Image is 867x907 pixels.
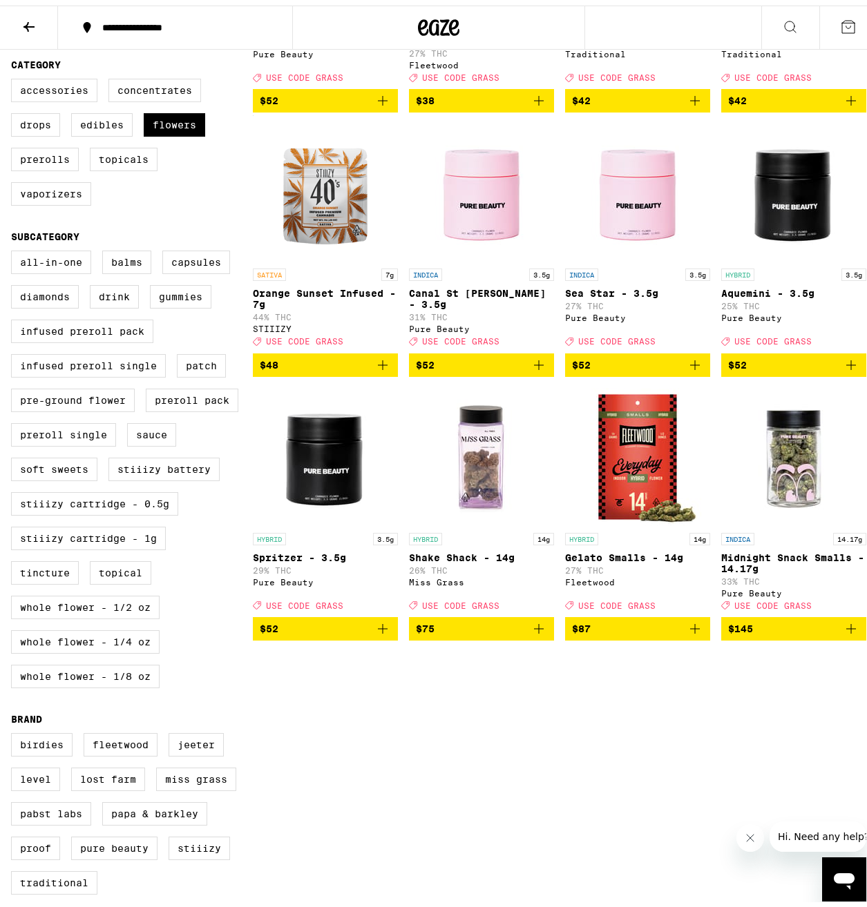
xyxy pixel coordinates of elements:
[260,90,278,101] span: $52
[253,282,398,304] p: Orange Sunset Infused - 7g
[169,831,230,855] label: STIIIZY
[253,84,398,107] button: Add to bag
[253,612,398,635] button: Add to bag
[102,245,151,269] label: Balms
[565,547,710,558] p: Gelato Smalls - 14g
[253,547,398,558] p: Spritzer - 3.5g
[422,332,499,341] span: USE CODE GRASS
[841,263,866,275] p: 3.5g
[409,572,554,581] div: Miss Grass
[381,263,398,275] p: 7g
[572,90,591,101] span: $42
[565,308,710,317] div: Pure Beauty
[11,383,135,407] label: Pre-ground Flower
[569,118,707,256] img: Pure Beauty - Sea Star - 3.5g
[565,572,710,581] div: Fleetwood
[409,319,554,328] div: Pure Beauty
[253,382,398,612] a: Open page for Spritzer - 3.5g from Pure Beauty
[565,560,710,569] p: 27% THC
[260,354,278,365] span: $48
[253,118,398,347] a: Open page for Orange Sunset Infused - 7g from STIIIZY
[11,54,61,65] legend: Category
[833,527,866,540] p: 14.17g
[572,354,591,365] span: $52
[71,762,145,786] label: Lost Farm
[422,596,499,605] span: USE CODE GRASS
[11,556,79,579] label: Tincture
[409,263,442,275] p: INDICA
[822,852,866,896] iframe: Button to launch messaging window
[102,797,207,820] label: Papa & Barkley
[11,226,79,237] legend: Subcategory
[253,527,286,540] p: HYBRID
[11,762,60,786] label: LEVEL
[565,527,598,540] p: HYBRID
[177,349,226,372] label: Patch
[150,280,211,303] label: Gummies
[253,348,398,371] button: Add to bag
[8,10,99,21] span: Hi. Need any help?
[572,618,591,629] span: $87
[11,73,97,97] label: Accessories
[11,866,97,889] label: Traditional
[409,55,554,64] div: Fleetwood
[736,819,764,846] iframe: Close message
[529,263,554,275] p: 3.5g
[734,596,812,605] span: USE CODE GRASS
[71,831,158,855] label: Pure Beauty
[84,728,158,751] label: Fleetwood
[253,44,398,53] div: Pure Beauty
[565,382,710,612] a: Open page for Gelato Smalls - 14g from Fleetwood
[565,44,710,53] div: Traditional
[266,68,343,77] span: USE CODE GRASS
[409,348,554,371] button: Add to bag
[253,572,398,581] div: Pure Beauty
[169,728,224,751] label: Jeeter
[409,282,554,304] p: Canal St [PERSON_NAME] - 3.5g
[11,314,153,338] label: Infused Preroll Pack
[127,418,176,441] label: Sauce
[11,797,91,820] label: Pabst Labs
[253,560,398,569] p: 29% THC
[721,612,866,635] button: Add to bag
[266,332,343,341] span: USE CODE GRASS
[90,280,139,303] label: Drink
[409,382,554,612] a: Open page for Shake Shack - 14g from Miss Grass
[728,354,747,365] span: $52
[734,68,812,77] span: USE CODE GRASS
[266,596,343,605] span: USE CODE GRASS
[770,816,866,846] iframe: Message from company
[689,527,710,540] p: 14g
[162,245,230,269] label: Capsules
[256,382,394,520] img: Pure Beauty - Spritzer - 3.5g
[721,572,866,581] p: 33% THC
[721,296,866,305] p: 25% THC
[721,308,866,317] div: Pure Beauty
[416,90,435,101] span: $38
[578,332,656,341] span: USE CODE GRASS
[569,382,707,520] img: Fleetwood - Gelato Smalls - 14g
[11,349,166,372] label: Infused Preroll Single
[373,527,398,540] p: 3.5g
[725,118,863,256] img: Pure Beauty - Aquemini - 3.5g
[11,245,91,269] label: All-In-One
[565,282,710,293] p: Sea Star - 3.5g
[578,68,656,77] span: USE CODE GRASS
[409,612,554,635] button: Add to bag
[11,452,97,476] label: Soft Sweets
[11,280,79,303] label: Diamonds
[565,296,710,305] p: 27% THC
[11,487,178,510] label: STIIIZY Cartridge - 0.5g
[409,43,554,52] p: 27% THC
[565,612,710,635] button: Add to bag
[11,418,116,441] label: Preroll Single
[533,527,554,540] p: 14g
[721,44,866,53] div: Traditional
[409,527,442,540] p: HYBRID
[90,556,151,579] label: Topical
[11,708,42,719] legend: Brand
[108,73,201,97] label: Concentrates
[721,527,754,540] p: INDICA
[253,263,286,275] p: SATIVA
[108,452,220,476] label: STIIIZY Battery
